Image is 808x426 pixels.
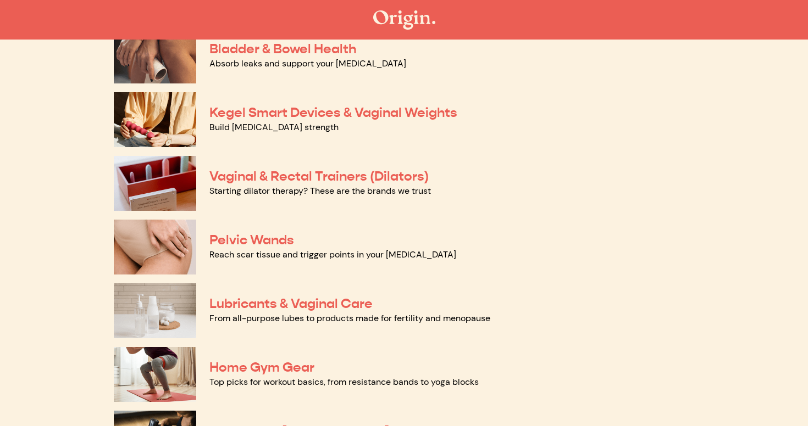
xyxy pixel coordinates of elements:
[114,347,196,402] img: Home Gym Gear
[209,312,490,324] a: From all-purpose lubes to products made for fertility and menopause
[114,29,196,83] img: Bladder & Bowel Health
[209,185,431,197] a: Starting dilator therapy? These are the brands we trust
[114,283,196,338] img: Lubricants & Vaginal Care
[209,41,356,57] a: Bladder & Bowel Health
[209,104,457,121] a: Kegel Smart Devices & Vaginal Weights
[209,58,406,69] a: Absorb leaks and support your [MEDICAL_DATA]
[209,168,429,184] a: Vaginal & Rectal Trainers (Dilators)
[114,220,196,274] img: Pelvic Wands
[114,92,196,147] img: Kegel Smart Devices & Vaginal Weights
[209,359,314,375] a: Home Gym Gear
[209,121,339,133] a: Build [MEDICAL_DATA] strength
[209,232,294,248] a: Pelvic Wands
[373,10,435,30] img: The Origin Shop
[209,376,479,388] a: Top picks for workout basics, from resistance bands to yoga blocks
[209,249,456,260] a: Reach scar tissue and trigger points in your [MEDICAL_DATA]
[209,295,373,312] a: Lubricants & Vaginal Care
[114,156,196,211] img: Vaginal & Rectal Trainers (Dilators)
